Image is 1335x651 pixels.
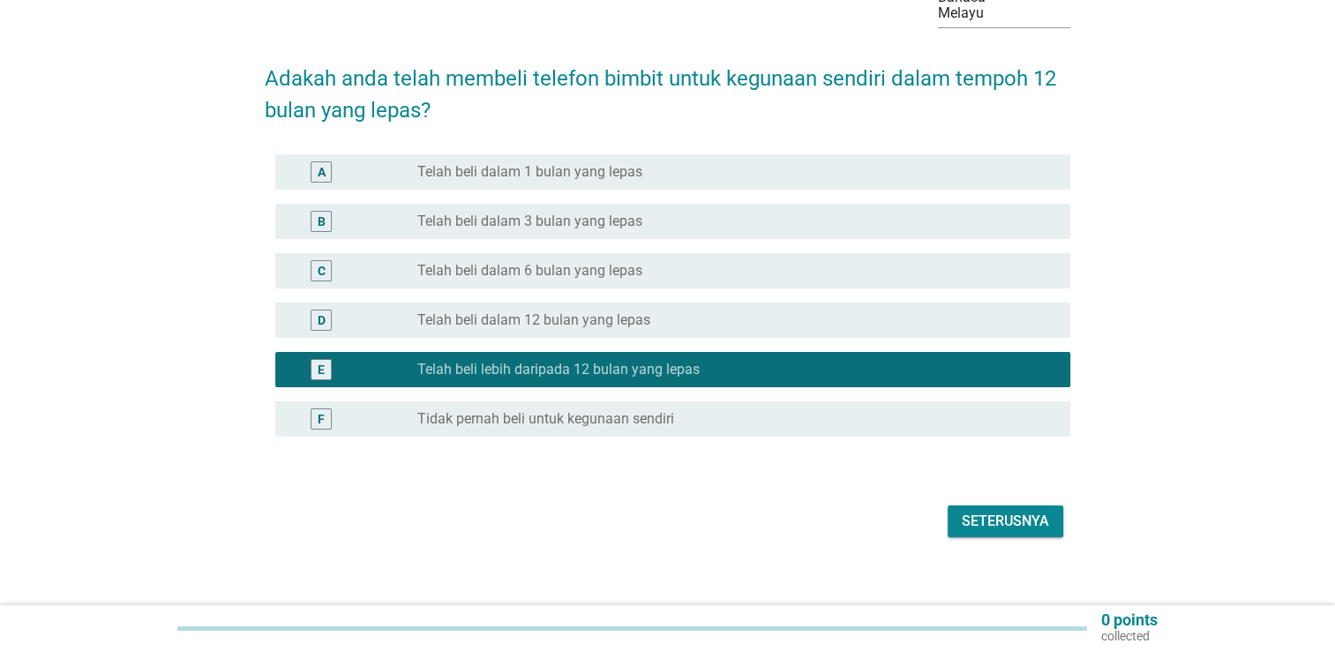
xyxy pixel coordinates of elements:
button: Seterusnya [948,505,1063,537]
label: Telah beli lebih daripada 12 bulan yang lepas [417,361,700,378]
label: Telah beli dalam 1 bulan yang lepas [417,163,642,181]
label: Tidak pernah beli untuk kegunaan sendiri [417,410,674,428]
div: F [318,410,325,429]
label: Telah beli dalam 3 bulan yang lepas [417,213,642,230]
div: D [318,311,326,330]
div: C [318,262,326,281]
p: 0 points [1101,612,1158,628]
div: B [318,213,326,231]
p: collected [1101,628,1158,644]
div: A [318,163,326,182]
h2: Adakah anda telah membeli telefon bimbit untuk kegunaan sendiri dalam tempoh 12 bulan yang lepas? [265,45,1070,126]
label: Telah beli dalam 6 bulan yang lepas [417,262,642,280]
div: E [318,361,325,379]
label: Telah beli dalam 12 bulan yang lepas [417,311,650,329]
div: Seterusnya [962,511,1049,532]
